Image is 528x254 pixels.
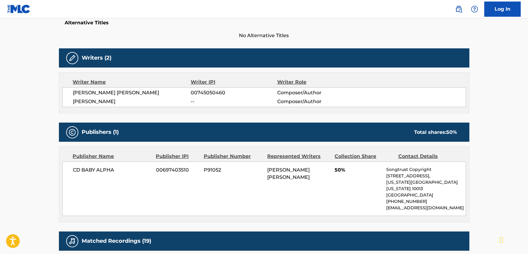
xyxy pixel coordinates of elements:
[484,2,521,17] a: Log In
[447,129,457,135] span: 50 %
[7,5,31,13] img: MLC Logo
[386,192,465,198] p: [GEOGRAPHIC_DATA]
[73,98,191,105] span: [PERSON_NAME]
[69,129,76,136] img: Publishers
[69,238,76,245] img: Matched Recordings
[277,78,356,86] div: Writer Role
[498,225,528,254] iframe: Chat Widget
[335,166,382,174] span: 50%
[267,153,330,160] div: Represented Writers
[277,98,356,105] span: Composer/Author
[82,238,152,245] h5: Matched Recordings (19)
[204,153,263,160] div: Publisher Number
[453,3,465,15] a: Public Search
[191,98,277,105] span: --
[455,5,462,13] img: search
[386,179,465,192] p: [US_STATE][GEOGRAPHIC_DATA][US_STATE] 10013
[468,3,481,15] div: Help
[65,20,463,26] h5: Alternative Titles
[277,89,356,96] span: Composer/Author
[499,231,503,249] div: Drag
[386,173,465,179] p: [STREET_ADDRESS],
[414,129,457,136] div: Total shares:
[82,54,112,61] h5: Writers (2)
[386,205,465,211] p: [EMAIL_ADDRESS][DOMAIN_NAME]
[191,89,277,96] span: 00745050460
[73,166,152,174] span: CD BABY ALPHA
[73,153,152,160] div: Publisher Name
[59,32,469,39] span: No Alternative Titles
[398,153,457,160] div: Contact Details
[156,166,199,174] span: 00697403510
[335,153,393,160] div: Collection Share
[156,153,199,160] div: Publisher IPI
[267,167,310,180] span: [PERSON_NAME] [PERSON_NAME]
[73,78,191,86] div: Writer Name
[69,54,76,62] img: Writers
[204,166,263,174] span: P91052
[471,5,478,13] img: help
[386,166,465,173] p: Songtrust Copyright
[73,89,191,96] span: [PERSON_NAME] [PERSON_NAME]
[191,78,277,86] div: Writer IPI
[82,129,119,136] h5: Publishers (1)
[386,198,465,205] p: [PHONE_NUMBER]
